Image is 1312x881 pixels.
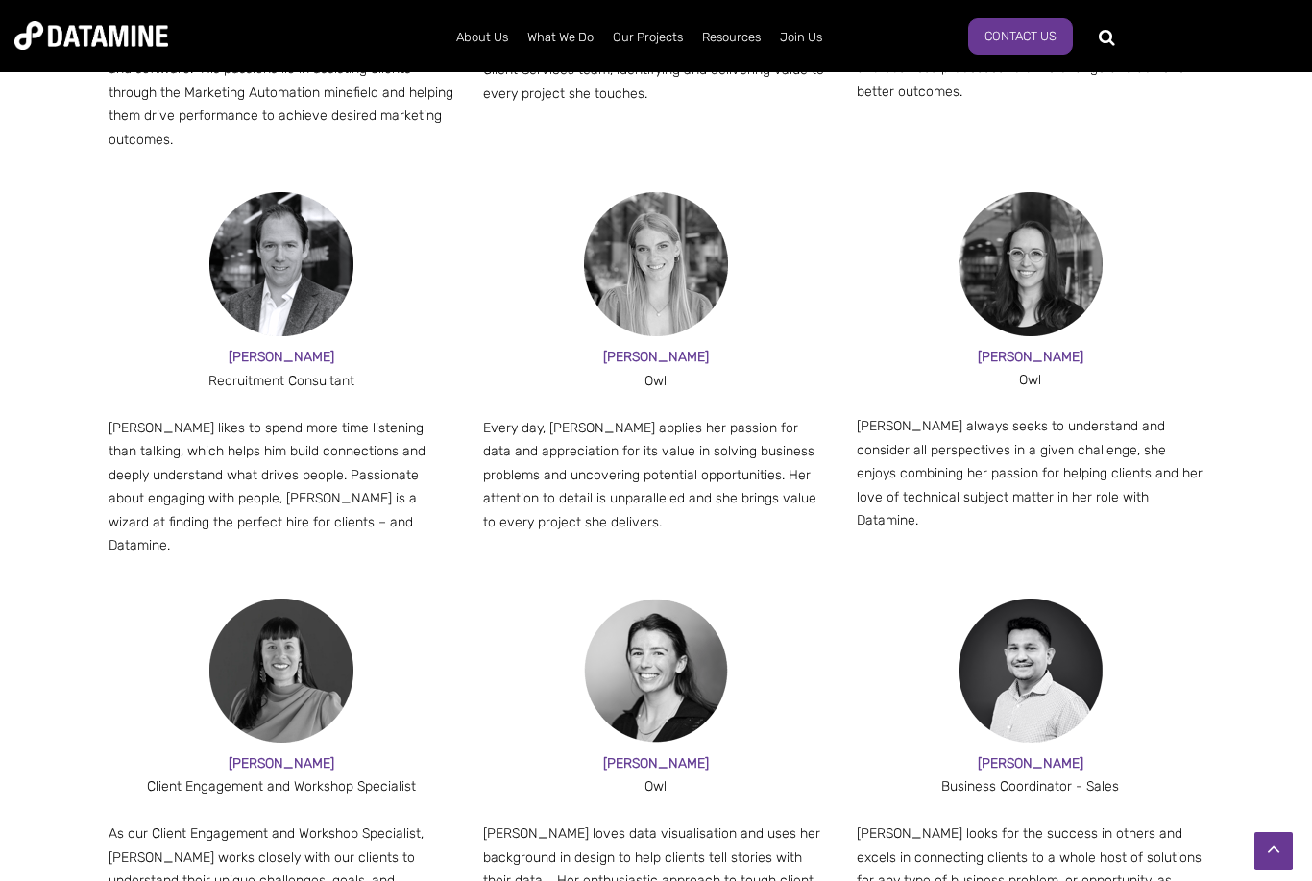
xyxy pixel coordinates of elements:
img: Sophie W [584,192,728,336]
a: About Us [447,12,518,62]
img: Datamine [14,21,168,50]
a: Join Us [770,12,832,62]
div: Owl [483,370,830,394]
a: Contact Us [968,18,1073,55]
span: Every day, [PERSON_NAME] applies her passion for data and appreciation for its value in solving b... [483,420,816,530]
p: [PERSON_NAME] always seeks to understand and consider all perspectives in a given challenge, she ... [857,415,1203,533]
span: [PERSON_NAME] [603,755,709,771]
span: [PERSON_NAME] [978,755,1083,771]
p: A self-described ‘systems thinker’, [GEOGRAPHIC_DATA] native [PERSON_NAME] the gap between market... [109,11,455,152]
div: Owl [483,775,830,799]
a: Resources [692,12,770,62]
img: Jesse1 [209,192,353,336]
a: What We Do [518,12,603,62]
span: When she isn’t spending time with her three boys, [PERSON_NAME] brings 15 years of experience to ... [483,14,824,102]
div: Recruitment Consultant [109,370,455,394]
a: Our Projects [603,12,692,62]
img: Rosie Addison [209,599,353,743]
img: Emma Chin [584,599,728,743]
div: Client Engagement and Workshop Specialist [109,775,455,799]
span: [PERSON_NAME] [229,349,334,365]
div: Business Coordinator - Sales [857,775,1203,799]
span: [PERSON_NAME] [229,755,334,771]
div: Owl [857,369,1203,392]
p: [PERSON_NAME] likes to spend more time listening than talking, which helps him build connections ... [109,417,455,558]
img: Rosie [959,192,1103,336]
span: [PERSON_NAME] [603,349,709,365]
span: [PERSON_NAME] [978,349,1083,365]
img: Mulkeet [959,599,1103,743]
